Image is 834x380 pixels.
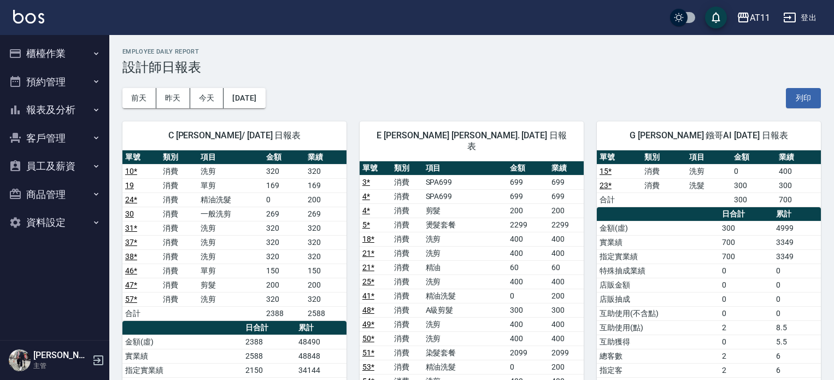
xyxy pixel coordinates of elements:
[423,289,508,303] td: 精油洗髮
[773,249,821,264] td: 3349
[686,150,731,165] th: 項目
[549,289,584,303] td: 200
[507,203,549,218] td: 200
[198,278,263,292] td: 剪髮
[122,349,243,363] td: 實業績
[198,221,263,235] td: 洗剪
[4,208,105,237] button: 資料設定
[549,317,584,331] td: 400
[243,321,296,335] th: 日合計
[160,221,198,235] td: 消費
[263,278,305,292] td: 200
[549,246,584,260] td: 400
[391,274,423,289] td: 消費
[160,164,198,178] td: 消費
[305,235,346,249] td: 320
[610,130,808,141] span: G [PERSON_NAME] 鏹哥AI [DATE] 日報表
[4,39,105,68] button: 櫃檯作業
[391,232,423,246] td: 消費
[732,7,774,29] button: AT11
[391,203,423,218] td: 消費
[391,218,423,232] td: 消費
[423,360,508,374] td: 精油洗髮
[549,274,584,289] td: 400
[305,249,346,264] td: 320
[773,235,821,249] td: 3349
[4,96,105,124] button: 報表及分析
[773,335,821,349] td: 5.5
[391,175,423,189] td: 消費
[731,192,776,207] td: 300
[263,221,305,235] td: 320
[779,8,821,28] button: 登出
[305,264,346,278] td: 150
[305,178,346,192] td: 169
[224,88,265,108] button: [DATE]
[719,249,773,264] td: 700
[33,350,89,361] h5: [PERSON_NAME].
[423,317,508,331] td: 洗剪
[423,189,508,203] td: SPA699
[507,274,549,289] td: 400
[597,235,719,249] td: 實業績
[507,317,549,331] td: 400
[263,306,305,320] td: 2388
[160,150,198,165] th: 類別
[719,349,773,363] td: 2
[305,292,346,306] td: 320
[773,320,821,335] td: 8.5
[13,10,44,24] img: Logo
[507,161,549,176] th: 金額
[243,363,296,377] td: 2150
[263,235,305,249] td: 320
[719,335,773,349] td: 0
[423,260,508,274] td: 精油
[423,331,508,346] td: 洗剪
[305,306,346,320] td: 2588
[305,164,346,178] td: 320
[391,317,423,331] td: 消費
[549,161,584,176] th: 業績
[597,150,821,207] table: a dense table
[597,292,719,306] td: 店販抽成
[122,306,160,320] td: 合計
[773,292,821,306] td: 0
[4,152,105,180] button: 員工及薪資
[391,260,423,274] td: 消費
[4,68,105,96] button: 預約管理
[773,363,821,377] td: 6
[507,260,549,274] td: 60
[305,150,346,165] th: 業績
[549,189,584,203] td: 699
[33,361,89,371] p: 主管
[597,221,719,235] td: 金額(虛)
[136,130,333,141] span: C [PERSON_NAME]/ [DATE] 日報表
[198,192,263,207] td: 精油洗髮
[391,360,423,374] td: 消費
[750,11,770,25] div: AT11
[263,150,305,165] th: 金額
[160,192,198,207] td: 消費
[549,303,584,317] td: 300
[160,264,198,278] td: 消費
[160,178,198,192] td: 消費
[719,221,773,235] td: 300
[373,130,571,152] span: E [PERSON_NAME] [PERSON_NAME]. [DATE] 日報表
[160,235,198,249] td: 消費
[776,178,821,192] td: 300
[773,349,821,363] td: 6
[160,278,198,292] td: 消費
[263,264,305,278] td: 150
[423,274,508,289] td: 洗剪
[423,232,508,246] td: 洗剪
[597,363,719,377] td: 指定客
[507,360,549,374] td: 0
[122,150,346,321] table: a dense table
[597,320,719,335] td: 互助使用(點)
[507,218,549,232] td: 2299
[305,221,346,235] td: 320
[263,192,305,207] td: 0
[686,178,731,192] td: 洗髮
[597,306,719,320] td: 互助使用(不含點)
[597,335,719,349] td: 互助獲得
